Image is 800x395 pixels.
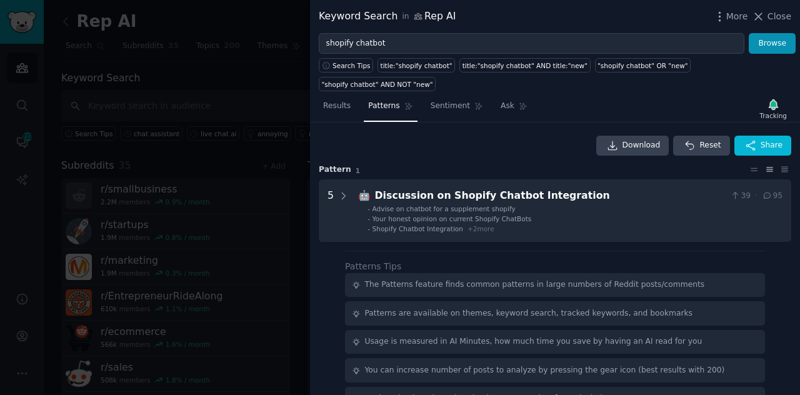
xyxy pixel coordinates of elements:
button: Tracking [755,96,791,122]
span: More [726,10,748,23]
a: Ask [496,96,532,122]
button: Close [752,10,791,23]
div: Usage is measured in AI Minutes, how much time you save by having an AI read for you [365,336,702,347]
label: Patterns Tips [345,261,401,271]
div: "shopify chatbot" OR "new" [597,61,688,70]
span: Download [622,140,661,151]
span: Sentiment [431,101,470,112]
input: Try a keyword related to your business [319,33,744,54]
span: Your honest opinion on current Shopify ChatBots [372,215,532,222]
a: Patterns [364,96,417,122]
div: Discussion on Shopify Chatbot Integration [375,188,726,204]
a: Download [596,136,669,156]
span: 95 [762,191,782,202]
span: + 2 more [467,225,494,232]
button: Browse [749,33,796,54]
a: "shopify chatbot" OR "new" [595,58,691,72]
div: "shopify chatbot" AND NOT "new" [322,80,433,89]
button: Reset [673,136,729,156]
a: title:"shopify chatbot" AND title:"new" [459,58,590,72]
span: Ask [501,101,514,112]
div: - [367,204,370,213]
span: 1 [356,167,360,174]
span: 🤖 [358,189,371,201]
span: Reset [699,140,721,151]
div: Tracking [759,111,787,120]
span: 39 [730,191,751,202]
span: Search Tips [332,61,371,70]
div: Patterns are available on themes, keyword search, tracked keywords, and bookmarks [365,308,692,319]
div: 5 [327,188,334,233]
span: Share [761,140,782,151]
span: Close [767,10,791,23]
button: More [713,10,748,23]
div: - [367,224,370,233]
span: Advise on chatbot for a supplement shopify [372,205,516,212]
span: Pattern [319,164,351,176]
a: "shopify chatbot" AND NOT "new" [319,77,436,91]
span: Shopify Chatbot Integration [372,225,463,232]
span: in [402,11,409,22]
button: Share [734,136,791,156]
div: - [367,214,370,223]
a: title:"shopify chatbot" [377,58,455,72]
span: Results [323,101,351,112]
div: You can increase number of posts to analyze by pressing the gear icon (best results with 200) [365,365,725,376]
a: Results [319,96,355,122]
div: Keyword Search Rep AI [319,9,456,24]
span: Patterns [368,101,399,112]
div: title:"shopify chatbot" [381,61,452,70]
div: The Patterns feature finds common patterns in large numbers of Reddit posts/comments [365,279,705,291]
button: Search Tips [319,58,373,72]
a: Sentiment [426,96,487,122]
div: title:"shopify chatbot" AND title:"new" [462,61,587,70]
span: · [755,191,757,202]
